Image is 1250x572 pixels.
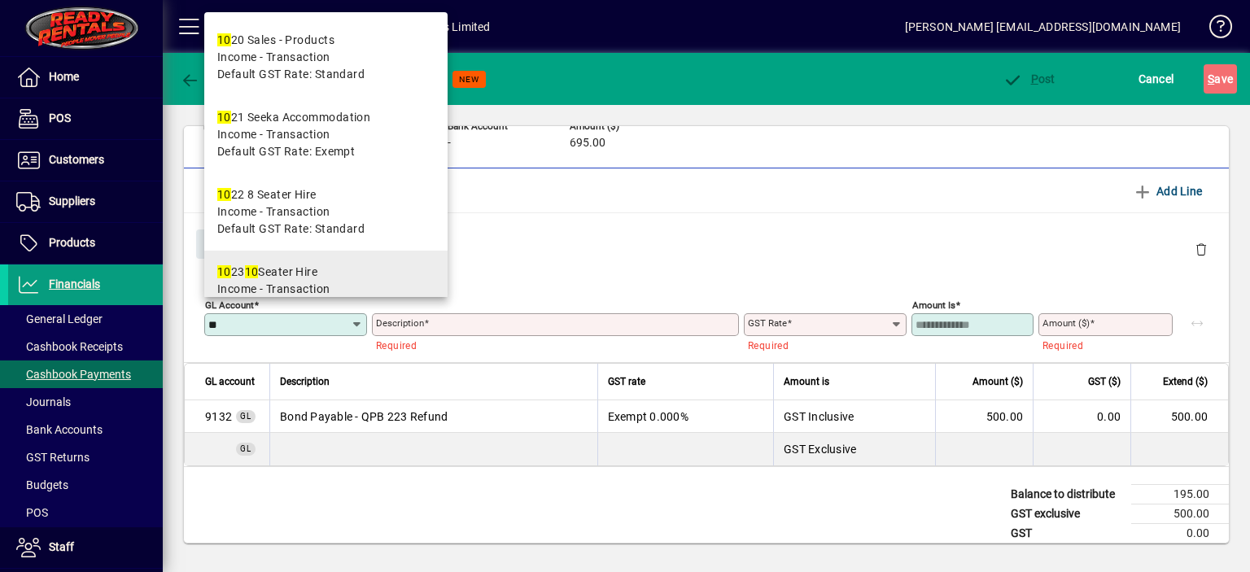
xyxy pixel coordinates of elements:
a: Suppliers [8,181,163,222]
span: Default GST Rate: Standard [217,66,365,83]
mat-label: Description [376,317,424,329]
span: Amount ($) [972,373,1023,391]
mat-label: GL Account [205,299,254,311]
span: - [448,137,451,150]
span: Income - Transaction [217,126,330,143]
button: Close [196,229,251,259]
span: Extend ($) [1163,373,1208,391]
span: Close [203,231,245,258]
span: GL [240,444,251,453]
mat-option: 1021 Seeka Accommodation [204,96,448,173]
td: 0.00 [1131,524,1229,544]
mat-error: Required [748,336,894,353]
span: Home [49,70,79,83]
em: 10 [245,265,259,278]
span: GST Returns [16,451,90,464]
span: S [1208,72,1214,85]
span: Default GST Rate: Exempt [217,143,356,160]
app-page-header-button: Back [163,64,252,94]
span: POS [16,506,48,519]
span: Back [180,72,234,85]
span: GL [240,412,251,421]
span: Default GST Rate: Standard [217,221,365,238]
td: 500.00 [935,400,1033,433]
mat-label: Amount is [912,299,955,311]
a: GST Returns [8,443,163,471]
a: Cashbook Payments [8,360,163,388]
span: Customers [49,153,104,166]
span: ost [1003,72,1056,85]
mat-option: 1022 8 Seater Hire [204,173,448,251]
span: Cashbook Payments [16,368,131,381]
span: Financials [49,277,100,290]
span: Income - Transaction [217,203,330,221]
a: Cashbook Receipts [8,333,163,360]
span: Income - Transaction [217,281,330,298]
button: Post [999,64,1060,94]
span: Products [49,236,95,249]
span: Cashbook Receipts [16,340,123,353]
em: 10 [217,188,231,201]
td: GST Exclusive [773,433,935,465]
span: Suppliers [49,194,95,207]
td: GST Inclusive [773,400,935,433]
mat-error: Required [1042,336,1160,353]
button: Cancel [1134,64,1178,94]
a: Staff [8,527,163,568]
td: 500.00 [1131,504,1229,524]
a: POS [8,98,163,139]
span: Bank Accounts [16,423,103,436]
div: 20 Sales - Products [217,32,365,49]
td: GST exclusive [1003,504,1131,524]
button: Save [1204,64,1237,94]
span: Bond Payable [205,408,232,425]
span: Description [280,373,330,391]
td: 195.00 [1131,485,1229,504]
a: POS [8,499,163,526]
span: GST ($) [1088,373,1121,391]
app-page-header-button: Close [192,236,256,251]
em: 10 [217,111,231,124]
span: Journals [16,395,71,408]
td: 500.00 [1130,400,1228,433]
div: 21 Seeka Accommodation [217,109,371,126]
span: GST rate [608,373,645,391]
span: ave [1208,66,1233,92]
div: 23 Seater Hire [217,264,365,281]
a: Home [8,57,163,98]
span: Income - Transaction [217,49,330,66]
span: P [1031,72,1038,85]
span: 695.00 [570,137,605,150]
div: [PERSON_NAME] [EMAIL_ADDRESS][DOMAIN_NAME] [905,14,1181,40]
a: Bank Accounts [8,416,163,443]
mat-label: Amount ($) [1042,317,1090,329]
span: Staff [49,540,74,553]
span: GL account [205,373,255,391]
td: Bond Payable - QPB 223 Refund [269,400,597,433]
mat-option: 1020 Sales - Products [204,19,448,96]
div: 22 8 Seater Hire [217,186,365,203]
mat-option: 1023 10 Seater Hire [204,251,448,328]
a: General Ledger [8,305,163,333]
a: Journals [8,388,163,416]
button: Back [176,64,238,94]
a: Knowledge Base [1197,3,1230,56]
td: 0.00 [1033,400,1130,433]
td: Exempt 0.000% [597,400,773,433]
mat-label: GST rate [748,317,787,329]
span: Cancel [1139,66,1174,92]
td: GST [1003,524,1131,544]
a: Customers [8,140,163,181]
em: 10 [217,33,231,46]
mat-error: Required [376,336,726,353]
span: POS [49,111,71,124]
td: Balance to distribute [1003,485,1131,504]
a: Budgets [8,471,163,499]
app-page-header-button: Delete [1182,242,1221,256]
button: Delete [1182,229,1221,269]
span: Amount is [784,373,829,391]
span: NEW [459,74,479,85]
span: Budgets [16,478,68,491]
em: 10 [217,265,231,278]
span: General Ledger [16,312,103,325]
